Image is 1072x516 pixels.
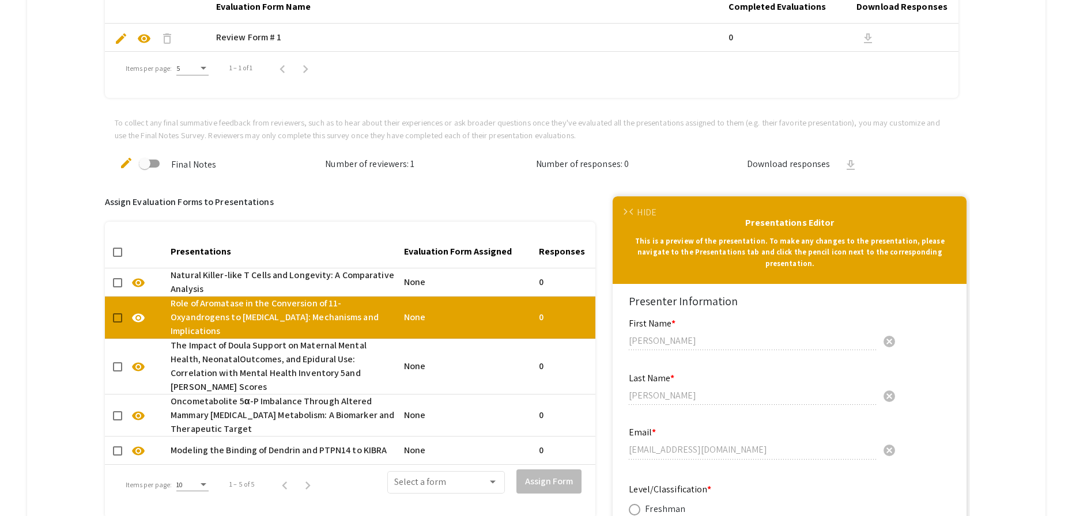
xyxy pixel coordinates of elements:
[229,479,255,490] div: 1 – 5 of 5
[110,26,133,49] button: edit
[325,158,414,170] span: Number of reviewers: 1
[126,480,172,490] div: Items per page:
[404,245,522,259] div: Evaluation Form Assigned
[629,483,711,495] mat-label: Level/Classification
[131,444,145,458] span: visibility
[273,473,296,496] button: Previous page
[534,437,595,464] mat-cell: 0
[629,317,675,329] mat-label: First Name
[399,303,534,331] mat-cell: None
[160,32,174,45] span: delete
[171,268,395,296] span: Natural Killer-like T Cells and Longevity: A Comparative Analysis
[534,268,595,296] mat-cell: 0
[296,473,319,496] button: Next page
[399,401,534,429] mat-cell: None
[126,63,172,74] div: Items per page:
[878,329,901,352] button: Clear
[622,208,629,216] span: arrow_forward_ios
[539,245,585,259] div: Responses
[516,469,582,494] button: Assign Form
[629,372,674,384] mat-label: Last Name
[861,32,875,45] span: download
[399,437,534,464] mat-cell: None
[404,245,512,259] div: Evaluation Form Assigned
[534,401,595,429] mat-cell: 0
[645,502,685,516] div: Freshman
[119,468,342,500] mat-paginator: Select page
[176,480,183,489] span: 10
[878,384,901,407] button: Clear
[882,443,896,457] span: cancel
[131,409,145,423] span: visibility
[536,158,629,170] span: Number of responses: 0
[171,339,395,394] span: The Impact of Doula Support on Maternal Mental Health, NeonatalOutcomes, and Epidural Use: Correl...
[127,355,150,378] button: visibility
[171,158,216,170] span: Final Notes
[133,26,156,49] button: visibility
[114,32,128,45] span: edit
[539,245,595,259] div: Responses
[131,276,145,290] span: visibility
[171,394,395,436] span: Oncometabolite 5α-P Imbalance Through Altered Mammary [MEDICAL_DATA] Metabolism: A Biomarker and ...
[856,26,880,49] button: download
[115,116,949,141] p: To collect any final summative feedback from reviewers, such as to hear about their experiences o...
[629,443,878,456] input: Type Here
[171,297,395,338] span: Role of Aromatase in the Conversion of 11-Oxyandrogens to [MEDICAL_DATA]: Mechanisms and Implicat...
[629,335,878,347] input: Type Here
[534,352,595,380] mat-cell: 0
[176,64,209,73] mat-select: Items per page:
[844,158,858,172] span: download
[534,303,595,331] mat-cell: 0
[294,56,317,79] button: Next page
[724,24,852,51] mat-cell: 0
[629,426,656,438] mat-label: Email
[176,64,180,73] span: 5
[629,208,637,216] span: arrow_back_ios
[137,32,151,45] span: visibility
[127,404,150,427] button: visibility
[629,293,950,310] div: Presenter Information
[176,481,209,489] mat-select: Items per page:
[747,157,831,171] span: Download responses
[629,389,878,401] input: Type Here
[399,352,534,380] mat-cell: None
[131,311,145,325] span: visibility
[171,245,231,259] div: Presentations
[637,206,656,219] div: HIDE
[882,389,896,403] span: cancel
[127,306,150,329] button: visibility
[171,245,241,259] div: Presentations
[127,439,150,462] button: visibility
[9,464,49,507] iframe: Chat
[131,360,145,374] span: visibility
[882,335,896,348] span: cancel
[115,150,138,173] button: edit
[622,236,957,269] span: This is a preview of the presentation. To make any changes to the presentation, please navigate t...
[399,268,534,296] mat-cell: None
[271,56,294,79] button: Previous page
[229,63,252,73] div: 1 – 1 of 1
[878,438,901,461] button: Clear
[127,271,150,294] button: visibility
[156,26,179,49] button: delete
[839,153,862,176] button: download
[119,156,133,170] span: edit
[745,217,834,229] span: Presentations Editor
[171,443,387,457] span: Modeling the Binding of Dendrin and PTPN14 to KIBRA
[212,24,724,51] mat-cell: Review Form # 1
[105,196,596,207] h6: Assign Evaluation Forms to Presentations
